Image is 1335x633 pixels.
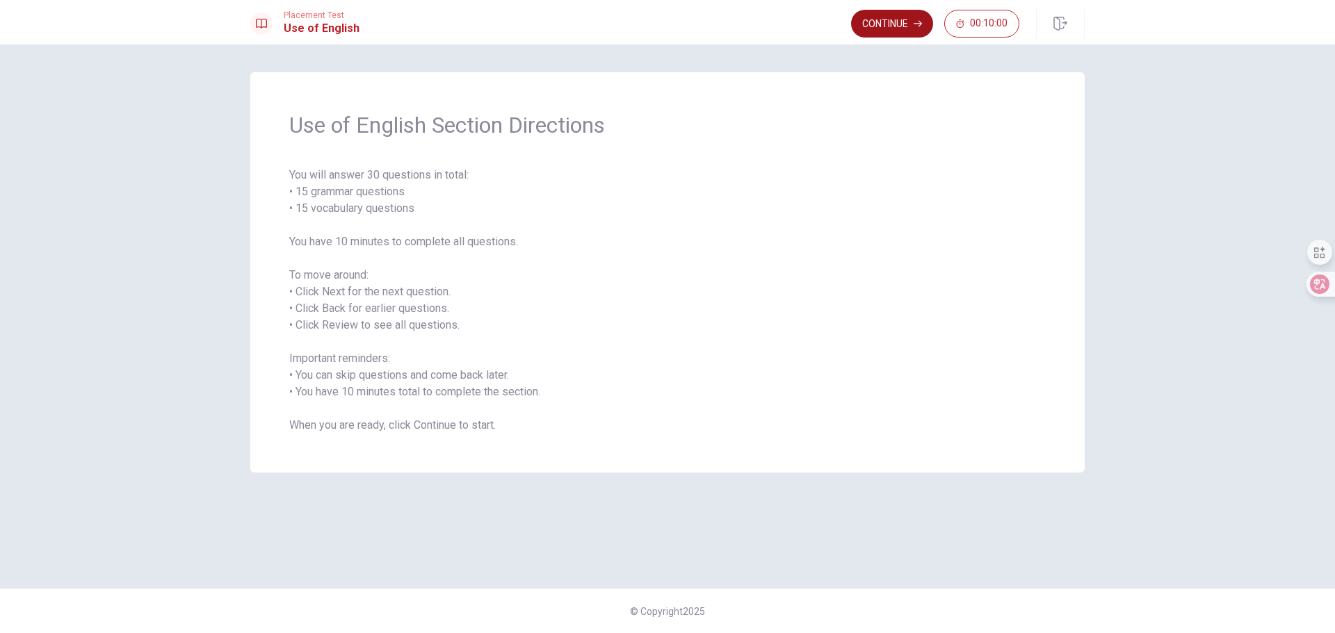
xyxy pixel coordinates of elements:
[284,20,359,37] h1: Use of English
[970,18,1008,29] span: 00:10:00
[944,10,1019,38] button: 00:10:00
[284,10,359,20] span: Placement Test
[851,10,933,38] button: Continue
[630,606,705,617] span: © Copyright 2025
[289,167,1046,434] span: You will answer 30 questions in total: • 15 grammar questions • 15 vocabulary questions You have ...
[289,111,1046,139] span: Use of English Section Directions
